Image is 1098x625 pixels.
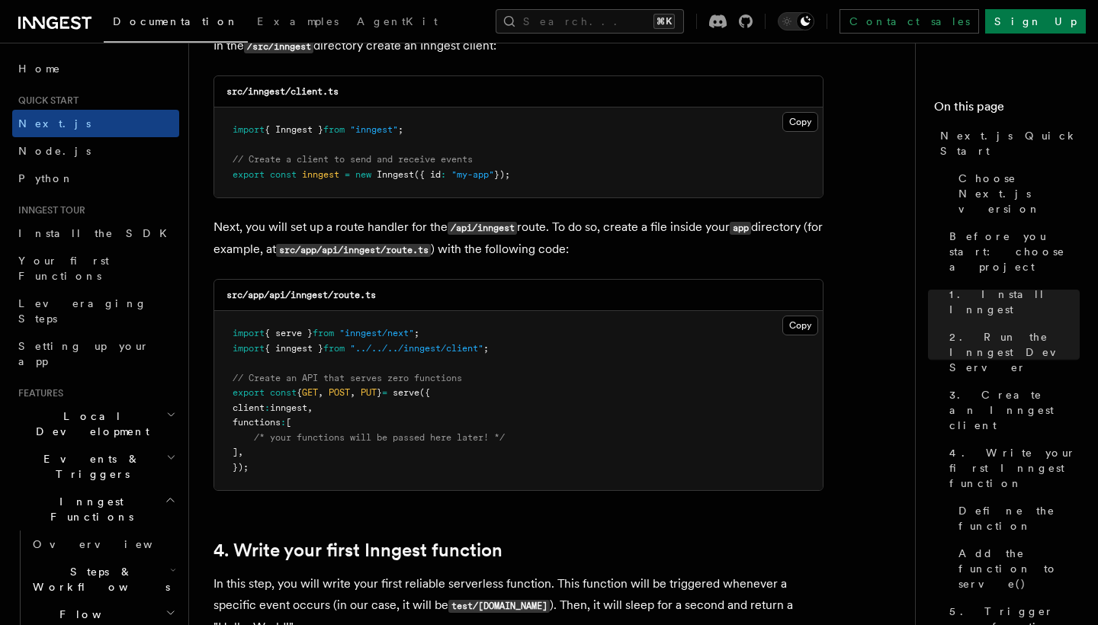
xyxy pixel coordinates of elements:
span: Quick start [12,95,79,107]
a: 4. Write your first Inngest function [943,439,1080,497]
span: from [313,328,334,338]
a: Next.js Quick Start [934,122,1080,165]
span: , [238,447,243,457]
code: src/app/api/inngest/route.ts [276,244,431,257]
span: Steps & Workflows [27,564,170,595]
span: }); [233,462,249,473]
span: 4. Write your first Inngest function [949,445,1080,491]
span: Examples [257,15,339,27]
span: ; [483,343,489,354]
span: { Inngest } [265,124,323,135]
span: Setting up your app [18,340,149,367]
span: const [270,387,297,398]
span: Before you start: choose a project [949,229,1080,274]
span: } [377,387,382,398]
a: Overview [27,530,179,558]
span: GET [302,387,318,398]
span: export [233,387,265,398]
span: 1. Install Inngest [949,287,1080,317]
span: Features [12,387,63,399]
span: serve [393,387,419,398]
span: PUT [361,387,377,398]
kbd: ⌘K [653,14,675,29]
span: , [318,387,323,398]
a: Home [12,55,179,82]
span: ] [233,447,238,457]
span: [ [286,417,291,428]
code: /api/inngest [448,222,517,235]
span: "my-app" [451,169,494,180]
span: const [270,169,297,180]
a: 2. Run the Inngest Dev Server [943,323,1080,381]
button: Toggle dark mode [778,12,814,30]
a: 1. Install Inngest [943,280,1080,323]
span: Install the SDK [18,227,176,239]
p: In the directory create an Inngest client: [213,35,823,57]
span: 2. Run the Inngest Dev Server [949,329,1080,375]
span: = [382,387,387,398]
a: Before you start: choose a project [943,223,1080,280]
span: inngest [270,402,307,413]
span: Add the function to serve() [958,546,1080,591]
a: 4. Write your first Inngest function [213,540,502,561]
span: Documentation [113,15,239,27]
span: { [297,387,302,398]
code: /src/inngest [244,40,313,53]
a: Define the function [952,497,1080,540]
a: Examples [248,5,348,41]
a: Leveraging Steps [12,290,179,332]
button: Steps & Workflows [27,558,179,601]
span: from [323,343,345,354]
p: Next, you will set up a route handler for the route. To do so, create a file inside your director... [213,216,823,261]
span: new [355,169,371,180]
span: Node.js [18,145,91,157]
span: Python [18,172,74,184]
a: Setting up your app [12,332,179,375]
span: Inngest tour [12,204,85,216]
span: }); [494,169,510,180]
code: src/app/api/inngest/route.ts [226,290,376,300]
a: Install the SDK [12,220,179,247]
a: Choose Next.js version [952,165,1080,223]
a: Python [12,165,179,192]
span: AgentKit [357,15,438,27]
button: Local Development [12,402,179,445]
button: Copy [782,112,818,132]
span: import [233,328,265,338]
a: Node.js [12,137,179,165]
code: src/inngest/client.ts [226,86,339,97]
button: Inngest Functions [12,488,179,530]
span: { serve } [265,328,313,338]
span: export [233,169,265,180]
span: Events & Triggers [12,451,166,482]
span: /* your functions will be passed here later! */ [254,432,505,443]
span: = [345,169,350,180]
code: app [730,222,751,235]
span: Home [18,61,61,76]
a: Documentation [104,5,248,43]
span: // Create an API that serves zero functions [233,373,462,383]
span: "../../../inngest/client" [350,343,483,354]
a: Contact sales [840,9,979,34]
a: Your first Functions [12,247,179,290]
span: , [307,402,313,413]
span: Define the function [958,503,1080,534]
span: , [350,387,355,398]
span: 3. Create an Inngest client [949,387,1080,433]
span: Inngest Functions [12,494,165,524]
span: // Create a client to send and receive events [233,154,473,165]
span: "inngest" [350,124,398,135]
span: client [233,402,265,413]
button: Events & Triggers [12,445,179,488]
span: Leveraging Steps [18,297,147,325]
span: : [265,402,270,413]
a: Next.js [12,110,179,137]
span: Your first Functions [18,255,109,282]
span: Choose Next.js version [958,171,1080,216]
a: Add the function to serve() [952,540,1080,598]
span: import [233,124,265,135]
span: ({ id [414,169,441,180]
span: functions [233,417,281,428]
span: ({ [419,387,430,398]
span: from [323,124,345,135]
